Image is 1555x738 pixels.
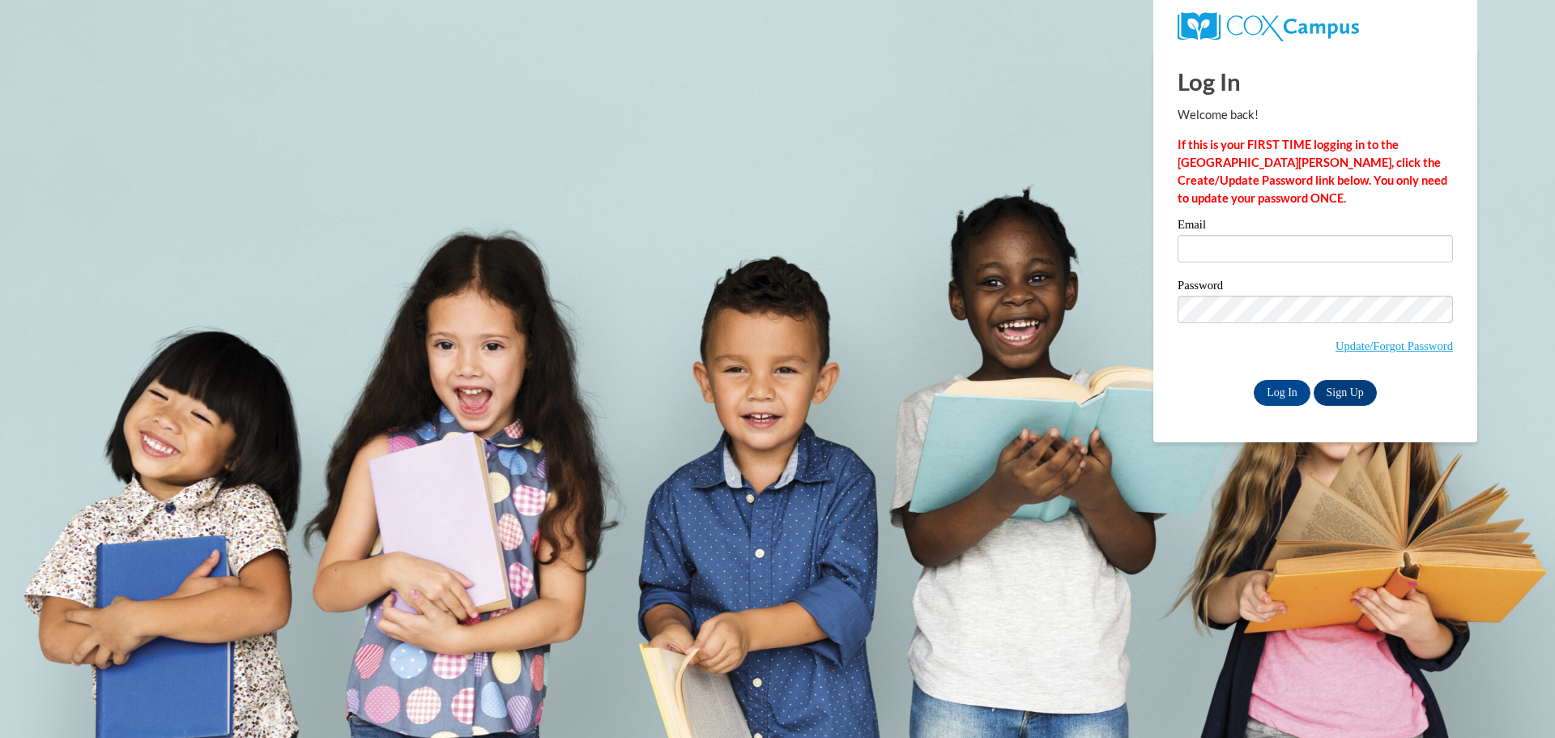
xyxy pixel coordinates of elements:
strong: If this is your FIRST TIME logging in to the [GEOGRAPHIC_DATA][PERSON_NAME], click the Create/Upd... [1178,138,1447,205]
a: Update/Forgot Password [1336,339,1453,352]
a: Sign Up [1314,380,1377,406]
a: COX Campus [1178,12,1453,41]
h1: Log In [1178,65,1453,98]
input: Log In [1254,380,1310,406]
label: Password [1178,279,1453,296]
label: Email [1178,219,1453,235]
p: Welcome back! [1178,106,1453,124]
img: COX Campus [1178,12,1359,41]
